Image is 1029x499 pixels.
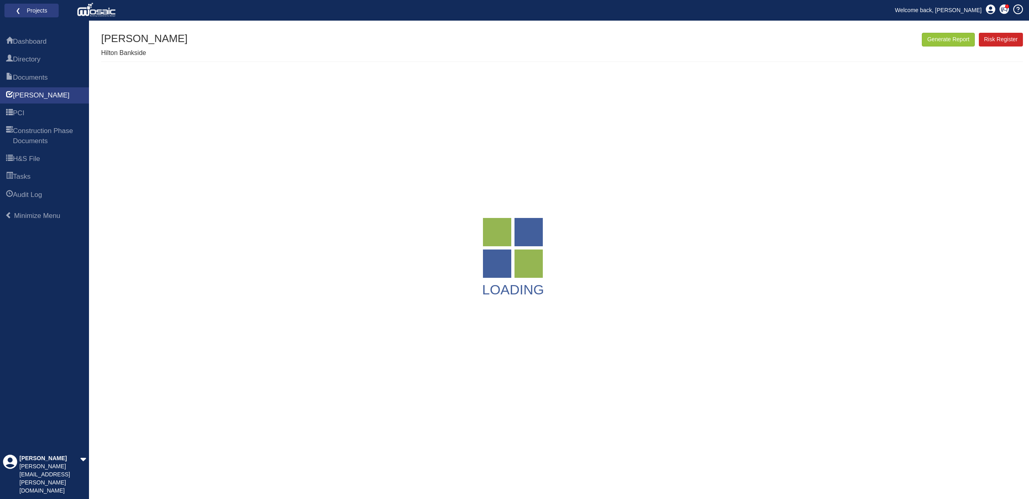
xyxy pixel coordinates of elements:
span: HARI [13,91,70,100]
span: HARI [6,91,13,101]
span: Directory [13,55,40,64]
span: Minimize Menu [5,212,12,219]
span: Construction Phase Documents [13,126,83,146]
span: Documents [13,73,48,82]
span: Dashboard [13,37,47,47]
span: Minimize Menu [14,212,60,220]
a: ❮ Projects [10,5,53,16]
span: PCI [13,108,24,118]
a: Welcome back, [PERSON_NAME] [889,4,988,16]
span: Tasks [6,172,13,182]
div: LOADING [482,280,544,300]
span: Audit Log [13,190,42,200]
div: [PERSON_NAME][EMAIL_ADDRESS][PERSON_NAME][DOMAIN_NAME] [19,463,80,495]
span: Construction Phase Documents [6,127,13,146]
span: Dashboard [6,37,13,47]
p: Hilton Bankside [101,49,188,58]
span: Directory [6,55,13,65]
h1: [PERSON_NAME] [101,33,188,44]
span: H&S File [6,154,13,164]
img: logo_white.png [77,2,118,18]
button: Generate Report [922,33,974,47]
span: Documents [6,73,13,83]
div: Profile [3,455,17,495]
span: PCI [6,109,13,118]
span: Tasks [13,172,30,182]
span: Audit Log [6,190,13,200]
div: [PERSON_NAME] [19,455,80,463]
span: H&S File [13,154,40,164]
a: Risk Register [979,33,1023,47]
